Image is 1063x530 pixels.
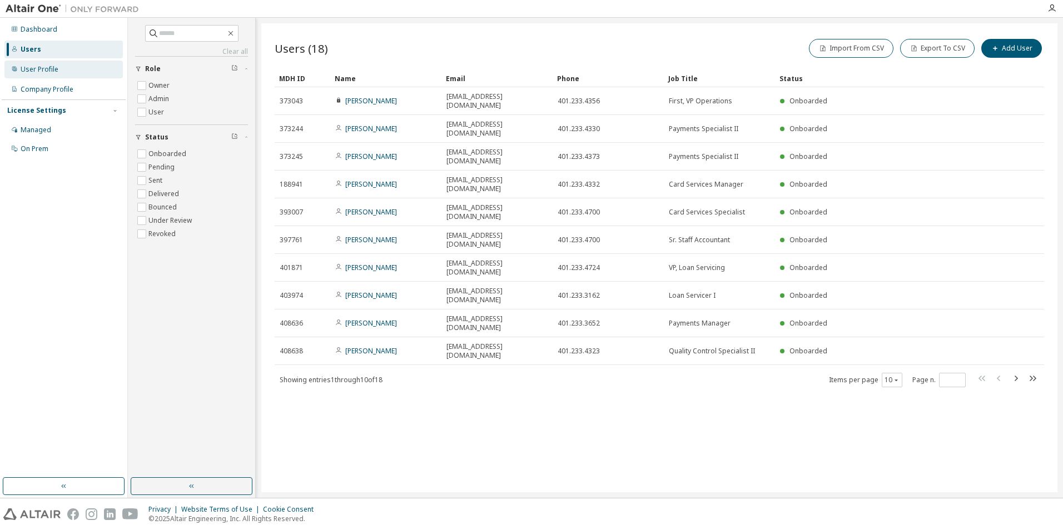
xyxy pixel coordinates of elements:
[789,346,827,356] span: Onboarded
[345,152,397,161] a: [PERSON_NAME]
[122,508,138,520] img: youtube.svg
[148,79,172,92] label: Owner
[335,69,437,87] div: Name
[148,214,194,227] label: Under Review
[669,152,738,161] span: Payments Specialist II
[148,147,188,161] label: Onboarded
[280,97,303,106] span: 373043
[280,291,303,300] span: 403974
[446,92,548,110] span: [EMAIL_ADDRESS][DOMAIN_NAME]
[6,3,145,14] img: Altair One
[669,319,731,328] span: Payments Manager
[148,174,165,187] label: Sent
[981,39,1042,58] button: Add User
[558,152,600,161] span: 401.233.4373
[912,373,966,387] span: Page n.
[558,97,600,106] span: 401.233.4356
[181,505,263,514] div: Website Terms of Use
[669,97,732,106] span: First, VP Operations
[669,291,716,300] span: Loan Servicer I
[345,96,397,106] a: [PERSON_NAME]
[446,287,548,304] span: [EMAIL_ADDRESS][DOMAIN_NAME]
[558,291,600,300] span: 401.233.3162
[789,318,827,328] span: Onboarded
[669,180,743,189] span: Card Services Manager
[145,133,168,142] span: Status
[779,69,986,87] div: Status
[280,263,303,272] span: 401871
[345,318,397,328] a: [PERSON_NAME]
[558,347,600,356] span: 401.233.4323
[789,152,827,161] span: Onboarded
[809,39,893,58] button: Import From CSV
[789,291,827,300] span: Onboarded
[135,125,248,149] button: Status
[148,227,178,241] label: Revoked
[275,41,328,56] span: Users (18)
[21,144,48,153] div: On Prem
[668,69,771,87] div: Job Title
[446,259,548,277] span: [EMAIL_ADDRESS][DOMAIN_NAME]
[669,347,755,356] span: Quality Control Specialist II
[280,124,303,133] span: 373244
[885,376,900,384] button: 10
[145,64,161,73] span: Role
[148,106,166,119] label: User
[280,208,303,217] span: 393007
[67,508,79,520] img: facebook.svg
[345,124,397,133] a: [PERSON_NAME]
[669,124,738,133] span: Payments Specialist II
[279,69,326,87] div: MDH ID
[446,69,548,87] div: Email
[789,263,827,272] span: Onboarded
[446,176,548,193] span: [EMAIL_ADDRESS][DOMAIN_NAME]
[148,92,171,106] label: Admin
[789,207,827,217] span: Onboarded
[231,133,238,142] span: Clear filter
[900,39,975,58] button: Export To CSV
[789,124,827,133] span: Onboarded
[3,508,61,520] img: altair_logo.svg
[446,203,548,221] span: [EMAIL_ADDRESS][DOMAIN_NAME]
[789,179,827,189] span: Onboarded
[21,65,58,74] div: User Profile
[558,236,600,244] span: 401.233.4700
[135,57,248,81] button: Role
[148,514,320,523] p: © 2025 Altair Engineering, Inc. All Rights Reserved.
[345,346,397,356] a: [PERSON_NAME]
[148,161,177,174] label: Pending
[280,347,303,356] span: 408638
[558,263,600,272] span: 401.233.4724
[280,152,303,161] span: 373245
[86,508,97,520] img: instagram.svg
[21,126,51,134] div: Managed
[280,375,383,384] span: Showing entries 1 through 10 of 18
[263,505,320,514] div: Cookie Consent
[669,263,725,272] span: VP, Loan Servicing
[558,319,600,328] span: 401.233.3652
[21,85,73,94] div: Company Profile
[21,25,57,34] div: Dashboard
[345,235,397,244] a: [PERSON_NAME]
[446,231,548,249] span: [EMAIL_ADDRESS][DOMAIN_NAME]
[7,106,66,115] div: License Settings
[148,187,181,201] label: Delivered
[669,208,745,217] span: Card Services Specialist
[345,179,397,189] a: [PERSON_NAME]
[345,291,397,300] a: [PERSON_NAME]
[446,148,548,166] span: [EMAIL_ADDRESS][DOMAIN_NAME]
[280,236,303,244] span: 397761
[280,319,303,328] span: 408636
[280,180,303,189] span: 188941
[446,120,548,138] span: [EMAIL_ADDRESS][DOMAIN_NAME]
[135,47,248,56] a: Clear all
[558,180,600,189] span: 401.233.4332
[669,236,730,244] span: Sr. Staff Accountant
[558,124,600,133] span: 401.233.4330
[829,373,902,387] span: Items per page
[231,64,238,73] span: Clear filter
[789,235,827,244] span: Onboarded
[558,208,600,217] span: 401.233.4700
[789,96,827,106] span: Onboarded
[557,69,659,87] div: Phone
